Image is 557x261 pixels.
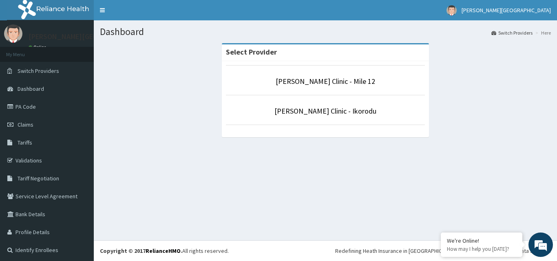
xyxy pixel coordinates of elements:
img: User Image [446,5,457,15]
a: [PERSON_NAME] Clinic - Mile 12 [276,77,375,86]
li: Here [533,29,551,36]
span: Claims [18,121,33,128]
span: Tariffs [18,139,32,146]
span: [PERSON_NAME][GEOGRAPHIC_DATA] [462,7,551,14]
a: Online [29,44,48,50]
a: RelianceHMO [146,247,181,254]
a: [PERSON_NAME] Clinic - Ikorodu [274,106,376,116]
div: We're Online! [447,237,516,244]
span: Dashboard [18,85,44,92]
span: Switch Providers [18,67,59,75]
span: Tariff Negotiation [18,175,59,182]
div: Redefining Heath Insurance in [GEOGRAPHIC_DATA] using Telemedicine and Data Science! [335,247,551,255]
strong: Copyright © 2017 . [100,247,182,254]
a: Switch Providers [491,29,533,36]
p: [PERSON_NAME][GEOGRAPHIC_DATA] [29,33,149,40]
p: How may I help you today? [447,246,516,252]
h1: Dashboard [100,26,551,37]
img: User Image [4,24,22,43]
footer: All rights reserved. [94,240,557,261]
strong: Select Provider [226,47,277,57]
